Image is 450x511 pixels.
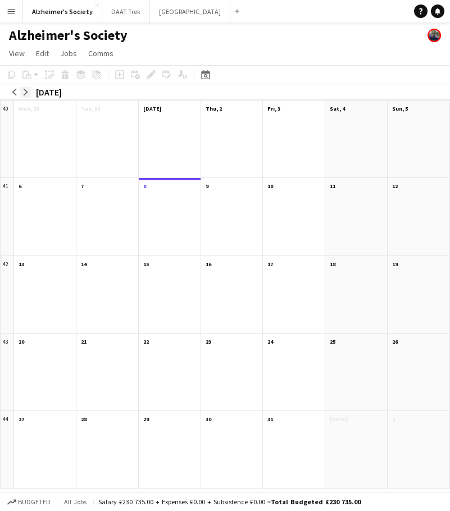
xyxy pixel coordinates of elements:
[62,498,89,506] span: All jobs
[98,498,361,506] div: Salary £230 735.00 + Expenses £0.00 + Subsistence £0.00 =
[143,261,149,268] span: 15
[19,261,24,268] span: 13
[330,105,345,112] span: Sat, 4
[19,105,39,112] span: Mon, 29
[60,48,77,58] span: Jobs
[84,46,118,61] a: Comms
[9,48,25,58] span: View
[81,261,87,268] span: 14
[19,182,21,190] span: 6
[392,261,398,268] span: 19
[81,182,84,190] span: 7
[143,182,146,190] span: 8
[1,256,14,334] div: 42
[36,48,49,58] span: Edit
[56,46,81,61] a: Jobs
[88,48,113,58] span: Comms
[267,261,273,268] span: 17
[330,182,335,190] span: 11
[1,101,14,178] div: 40
[206,338,211,345] span: 23
[267,105,280,112] span: Fri, 3
[81,105,100,112] span: Tue, 30
[6,496,52,508] button: Budgeted
[19,416,24,423] span: 27
[330,416,348,423] span: [DATE]
[18,498,51,506] span: Budgeted
[392,105,408,112] span: Sun, 5
[1,411,14,489] div: 44
[1,178,14,255] div: 41
[143,416,149,423] span: 29
[81,416,87,423] span: 28
[143,338,149,345] span: 22
[206,105,222,112] span: Thu, 2
[392,338,398,345] span: 26
[392,182,398,190] span: 12
[150,1,230,22] button: [GEOGRAPHIC_DATA]
[428,29,441,42] app-user-avatar: Felicity Taylor-Armstrong
[267,338,273,345] span: 24
[102,1,150,22] button: DAAT Trek
[392,416,395,423] span: 2
[143,105,161,112] span: [DATE]
[81,338,87,345] span: 21
[1,334,14,411] div: 43
[19,338,24,345] span: 20
[9,27,128,44] h1: Alzheimer's Society
[330,261,335,268] span: 18
[23,1,102,22] button: Alzheimer's Society
[206,261,211,268] span: 16
[206,182,208,190] span: 9
[31,46,53,61] a: Edit
[206,416,211,423] span: 30
[271,498,361,506] span: Total Budgeted £230 735.00
[267,416,273,423] span: 31
[36,86,62,98] div: [DATE]
[330,338,335,345] span: 25
[4,46,29,61] a: View
[267,182,273,190] span: 10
